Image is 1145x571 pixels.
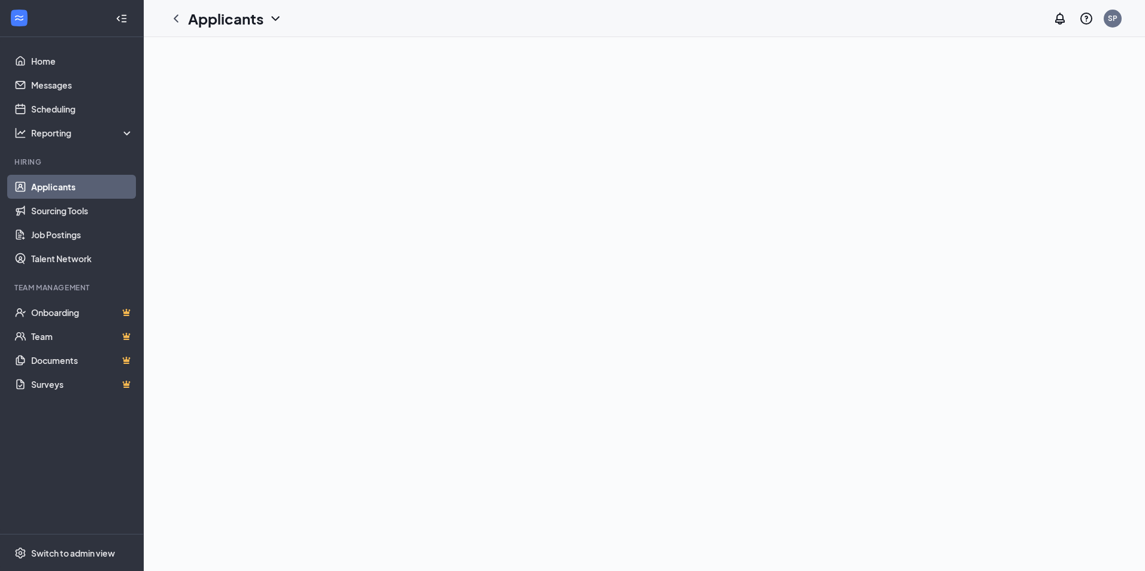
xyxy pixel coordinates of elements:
[31,372,134,396] a: SurveysCrown
[31,127,134,139] div: Reporting
[31,547,115,559] div: Switch to admin view
[14,157,131,167] div: Hiring
[31,199,134,223] a: Sourcing Tools
[31,73,134,97] a: Messages
[31,247,134,271] a: Talent Network
[31,49,134,73] a: Home
[1079,11,1093,26] svg: QuestionInfo
[1053,11,1067,26] svg: Notifications
[169,11,183,26] svg: ChevronLeft
[31,175,134,199] a: Applicants
[1108,13,1117,23] div: SP
[13,12,25,24] svg: WorkstreamLogo
[31,97,134,121] a: Scheduling
[31,324,134,348] a: TeamCrown
[31,223,134,247] a: Job Postings
[14,283,131,293] div: Team Management
[188,8,263,29] h1: Applicants
[31,300,134,324] a: OnboardingCrown
[31,348,134,372] a: DocumentsCrown
[14,127,26,139] svg: Analysis
[116,13,128,25] svg: Collapse
[268,11,283,26] svg: ChevronDown
[14,547,26,559] svg: Settings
